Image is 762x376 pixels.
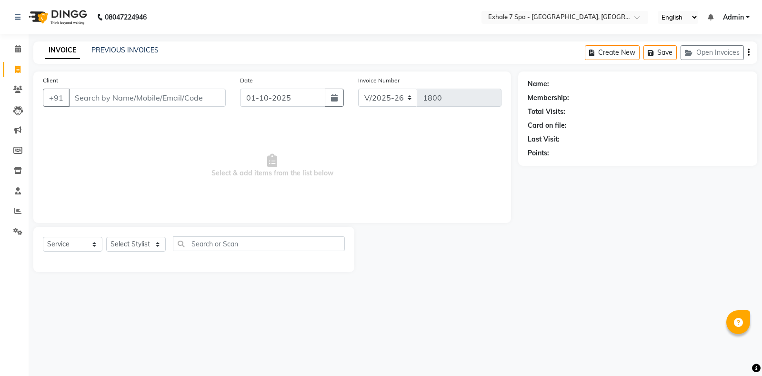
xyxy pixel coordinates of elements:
label: Invoice Number [358,76,400,85]
button: Open Invoices [681,45,744,60]
div: Total Visits: [528,107,565,117]
button: +91 [43,89,70,107]
img: logo [24,4,90,30]
span: Admin [723,12,744,22]
div: Name: [528,79,549,89]
button: Create New [585,45,640,60]
input: Search or Scan [173,236,345,251]
a: PREVIOUS INVOICES [91,46,159,54]
span: Select & add items from the list below [43,118,501,213]
iframe: chat widget [722,338,752,366]
div: Card on file: [528,121,567,131]
label: Date [240,76,253,85]
a: INVOICE [45,42,80,59]
div: Last Visit: [528,134,560,144]
label: Client [43,76,58,85]
div: Membership: [528,93,569,103]
b: 08047224946 [105,4,147,30]
input: Search by Name/Mobile/Email/Code [69,89,226,107]
div: Points: [528,148,549,158]
button: Save [643,45,677,60]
